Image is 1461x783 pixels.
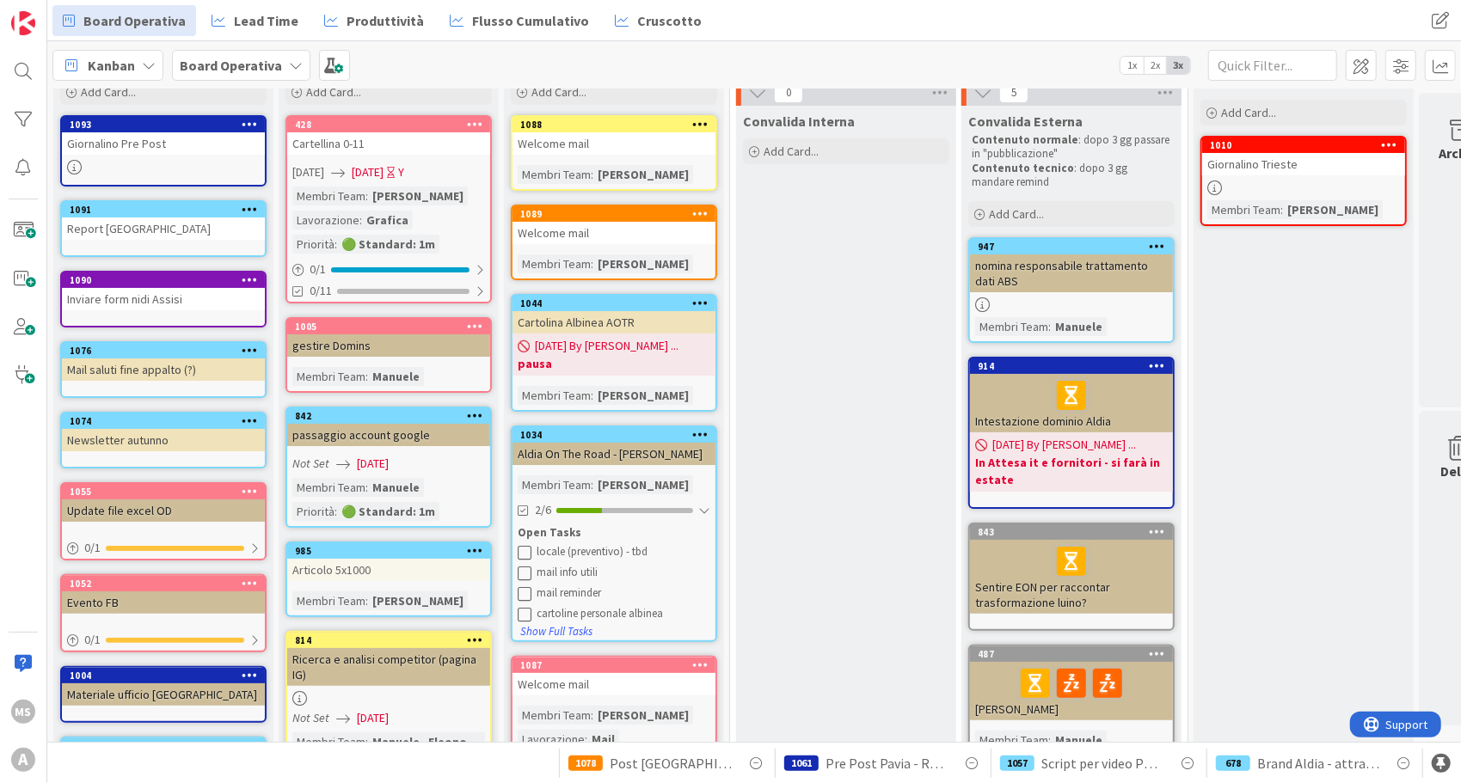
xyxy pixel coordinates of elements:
[285,541,492,617] a: 985Articolo 5x1000Membri Team:[PERSON_NAME]
[472,10,589,31] span: Flusso Cumulativo
[591,165,593,184] span: :
[513,117,715,155] div: 1088Welcome mail
[972,132,1078,147] strong: Contenuto normale
[359,211,362,229] span: :
[70,486,265,498] div: 1055
[1221,105,1276,120] span: Add Card...
[11,748,35,772] div: A
[511,294,717,412] a: 1044Cartolina Albinea AOTR[DATE] By [PERSON_NAME] ...pausaMembri Team:[PERSON_NAME]
[975,454,1168,488] b: In Attesa it e fornitori - si farà in estate
[591,475,593,494] span: :
[972,162,1171,190] p: : dopo 3 gg mandare remind
[292,367,365,386] div: Membri Team
[1202,138,1405,153] div: 1010
[357,455,389,473] span: [DATE]
[513,658,715,673] div: 1087
[62,413,265,429] div: 1074
[518,165,591,184] div: Membri Team
[11,11,35,35] img: Visit kanbanzone.com
[972,161,1074,175] strong: Contenuto tecnico
[513,222,715,244] div: Welcome mail
[52,5,196,36] a: Board Operativa
[285,631,492,780] a: 814Ricerca e analisi competitor (pagina IG)Not Set[DATE]Membri Team:Manuele , Eleono...
[537,545,710,559] div: locale (preventivo) - tbd
[520,208,715,220] div: 1089
[287,543,490,559] div: 985
[970,254,1173,292] div: nomina responsabile trattamento dati ABS
[585,730,587,749] span: :
[513,311,715,333] div: Cartolina Albinea AOTR
[1000,755,1034,771] div: 1057
[60,412,267,468] a: 1074Newsletter autunno
[970,524,1173,614] div: 843Sentire EON per raccontar trasformazione luino?
[968,523,1175,631] a: 843Sentire EON per raccontar trasformazione luino?
[513,673,715,695] div: Welcome mail
[287,259,490,280] div: 0/1
[70,415,265,427] div: 1074
[970,540,1173,614] div: Sentire EON per raccontar trasformazione luino?
[60,574,267,652] a: 1052Evento FB0/1
[970,239,1173,292] div: 947nomina responsabile trattamento dati ABS
[1283,200,1383,219] div: [PERSON_NAME]
[287,648,490,686] div: Ricerca e analisi competitor (pagina IG)
[285,115,492,303] a: 428Cartellina 0-11[DATE][DATE]YMembri Team:[PERSON_NAME]Lavorazione:GraficaPriorità:🟢 Standard: 1...
[70,578,265,590] div: 1052
[970,646,1173,662] div: 487
[292,478,365,497] div: Membri Team
[62,668,265,706] div: 1004Materiale ufficio [GEOGRAPHIC_DATA]
[62,288,265,310] div: Inviare form nidi Assisi
[518,254,591,273] div: Membri Team
[292,732,365,751] div: Membri Team
[1202,153,1405,175] div: Giornalino Trieste
[62,484,265,499] div: 1055
[587,730,619,749] div: Mail
[537,566,710,579] div: mail info utili
[368,591,468,610] div: [PERSON_NAME]
[535,337,678,355] span: [DATE] By [PERSON_NAME] ...
[62,668,265,683] div: 1004
[287,633,490,686] div: 814Ricerca e analisi competitor (pagina IG)
[292,211,359,229] div: Lavorazione
[62,217,265,240] div: Report [GEOGRAPHIC_DATA]
[362,211,413,229] div: Grafica
[62,117,265,132] div: 1093
[62,413,265,451] div: 1074Newsletter autunno
[1208,50,1337,81] input: Quick Filter...
[84,631,101,649] span: 0 / 1
[295,410,490,422] div: 842
[593,254,693,273] div: [PERSON_NAME]
[352,163,384,181] span: [DATE]
[970,374,1173,432] div: Intestazione dominio Aldia
[513,427,715,465] div: 1034Aldia On The Road - [PERSON_NAME]
[62,537,265,559] div: 0/1
[784,755,819,771] div: 1061
[591,706,593,725] span: :
[62,683,265,706] div: Materiale ufficio [GEOGRAPHIC_DATA]
[774,83,803,103] span: 0
[306,84,361,100] span: Add Card...
[88,55,135,76] span: Kanban
[70,670,265,682] div: 1004
[292,502,335,521] div: Priorità
[62,132,265,155] div: Giornalino Pre Post
[1216,755,1250,771] div: 678
[62,358,265,381] div: Mail saluti fine appalto (?)
[310,282,332,300] span: 0/11
[1051,317,1107,336] div: Manuele
[513,296,715,311] div: 1044
[535,501,551,519] span: 2/6
[357,709,389,727] span: [DATE]
[519,622,593,641] button: Show Full Tasks
[593,706,693,725] div: [PERSON_NAME]
[513,296,715,333] div: 1044Cartolina Albinea AOTR
[60,115,267,187] a: 1093Giornalino Pre Post
[70,119,265,131] div: 1093
[764,144,819,159] span: Add Card...
[347,10,424,31] span: Produttività
[637,10,702,31] span: Cruscotto
[1200,136,1407,226] a: 1010Giornalino TriesteMembri Team:[PERSON_NAME]
[365,367,368,386] span: :
[70,740,265,752] div: 992
[335,502,337,521] span: :
[292,456,329,471] i: Not Set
